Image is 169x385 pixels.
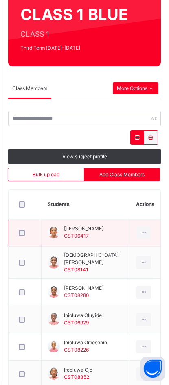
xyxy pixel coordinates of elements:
span: CST08141 [64,267,88,273]
span: CST08226 [64,347,89,353]
span: [DEMOGRAPHIC_DATA][PERSON_NAME] [64,252,124,266]
span: Bulk upload [33,171,59,178]
span: Class Members [12,85,47,92]
span: Ireoluwa Ojo [64,366,92,374]
span: Inioluwa Omosehin [64,339,107,346]
span: Third Term [DATE]-[DATE] [20,44,140,52]
span: CST08280 [64,292,89,298]
th: Actions [130,190,160,219]
span: Inioluwa Oluyide [64,312,102,319]
span: [PERSON_NAME] [64,225,103,232]
span: View subject profile [62,153,107,160]
th: Students [42,190,130,219]
span: CST06929 [64,319,89,326]
span: More Options [117,85,154,92]
span: CST06417 [64,233,89,239]
span: Add Class Members [99,171,145,178]
span: CLASS 1 [20,28,140,39]
span: CST08352 [64,374,89,380]
button: Open asap [140,357,165,381]
span: [PERSON_NAME] [64,284,103,292]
